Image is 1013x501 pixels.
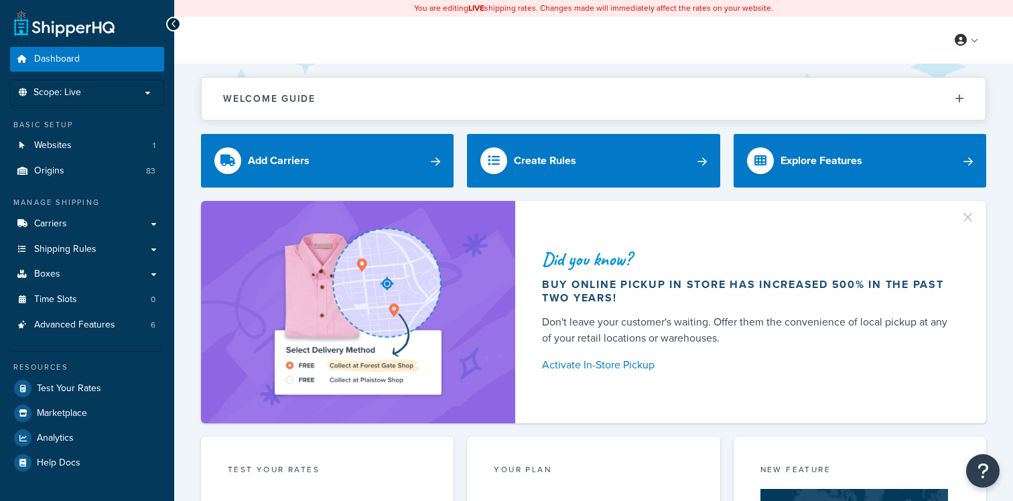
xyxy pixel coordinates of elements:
div: Basic Setup [10,119,164,131]
a: Time Slots0 [10,287,164,312]
span: 1 [153,140,155,151]
h2: Welcome Guide [223,94,316,104]
img: ad-shirt-map-b0359fc47e01cab431d101c4b569394f6a03f54285957d908178d52f29eb9668.png [237,221,479,403]
span: 6 [151,319,155,331]
span: Marketplace [37,408,87,419]
a: Dashboard [10,47,164,72]
div: Resources [10,362,164,373]
a: Shipping Rules [10,237,164,262]
li: Origins [10,159,164,184]
button: Welcome Guide [202,78,986,120]
span: Time Slots [34,294,77,305]
a: Marketplace [10,401,164,425]
span: Boxes [34,269,60,280]
a: Origins83 [10,159,164,184]
div: Manage Shipping [10,197,164,208]
div: Explore Features [781,151,862,170]
div: Add Carriers [248,151,310,170]
span: Websites [34,140,72,151]
a: Help Docs [10,451,164,475]
div: Create Rules [514,151,576,170]
span: 83 [146,165,155,177]
b: LIVE [468,2,484,14]
span: Carriers [34,218,67,230]
div: Buy online pickup in store has increased 500% in the past two years! [542,278,954,305]
span: Test Your Rates [37,383,101,395]
span: Origins [34,165,64,177]
div: Your Plan [494,463,693,479]
div: Did you know? [542,250,954,269]
span: Help Docs [37,457,80,469]
span: 0 [151,294,155,305]
a: Explore Features [734,134,986,188]
a: Add Carriers [201,134,454,188]
div: Test your rates [228,463,427,479]
a: Activate In-Store Pickup [542,356,954,374]
li: Advanced Features [10,313,164,338]
a: Carriers [10,212,164,236]
a: Websites1 [10,133,164,158]
div: New Feature [760,463,959,479]
div: Don't leave your customer's waiting. Offer them the convenience of local pickup at any of your re... [542,314,954,346]
a: Boxes [10,262,164,287]
a: Advanced Features6 [10,313,164,338]
span: Dashboard [34,54,80,65]
span: Scope: Live [33,87,81,98]
a: Create Rules [467,134,720,188]
li: Time Slots [10,287,164,312]
span: Shipping Rules [34,244,96,255]
a: Analytics [10,426,164,450]
a: Test Your Rates [10,376,164,401]
button: Open Resource Center [966,454,1000,488]
span: Analytics [37,433,74,444]
span: Advanced Features [34,319,115,331]
li: Websites [10,133,164,158]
